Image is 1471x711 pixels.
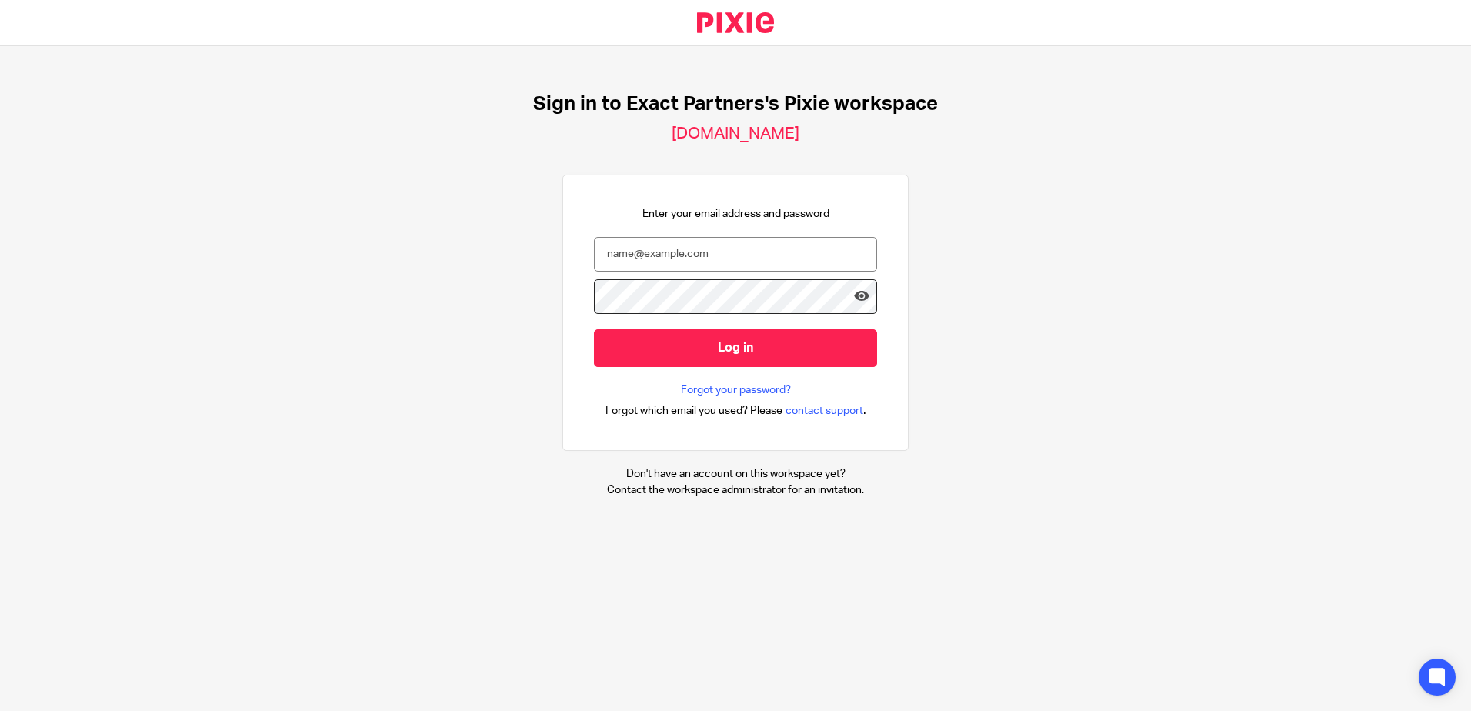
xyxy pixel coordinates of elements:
h1: Sign in to Exact Partners's Pixie workspace [533,92,938,116]
p: Enter your email address and password [642,206,829,222]
input: name@example.com [594,237,877,272]
span: contact support [786,403,863,419]
p: Don't have an account on this workspace yet? [607,466,864,482]
p: Contact the workspace administrator for an invitation. [607,482,864,498]
h2: [DOMAIN_NAME] [672,124,799,144]
div: . [605,402,866,419]
input: Log in [594,329,877,367]
span: Forgot which email you used? Please [605,403,782,419]
a: Forgot your password? [681,382,791,398]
